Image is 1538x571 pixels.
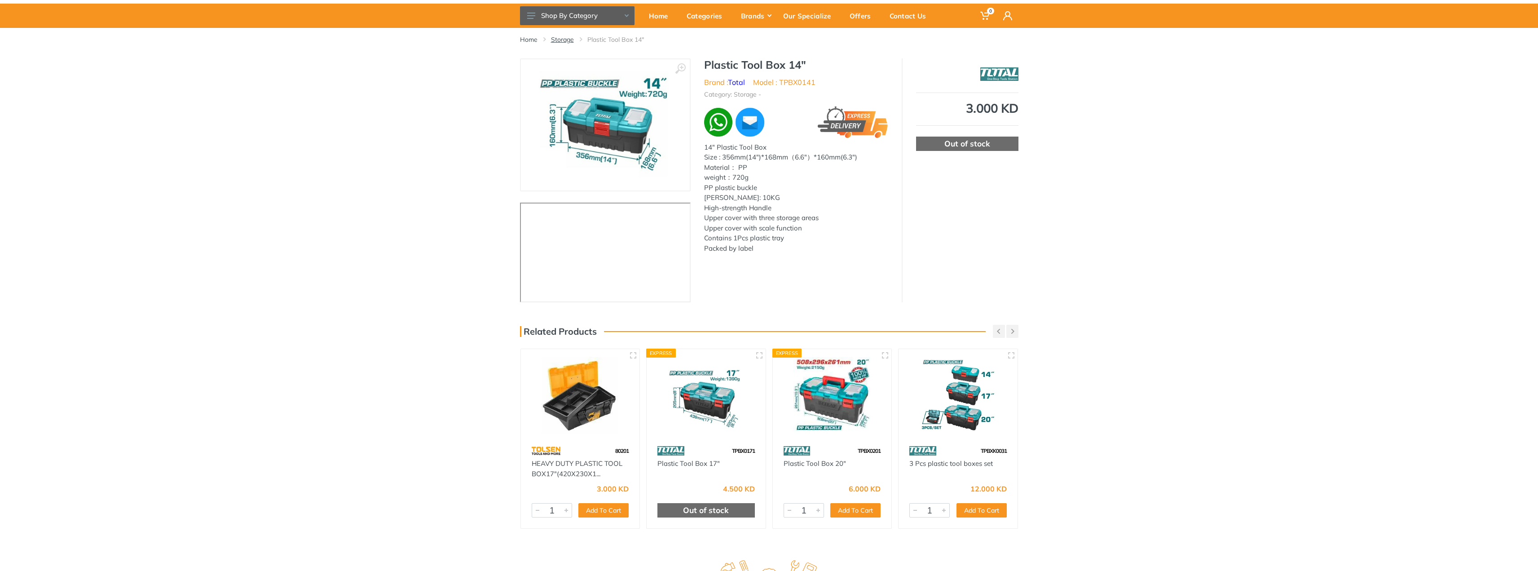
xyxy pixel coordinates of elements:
div: Packed by label [704,243,888,254]
li: Category: Storage - [704,90,761,99]
div: Brands [735,6,777,25]
img: Royal Tools - Plastic Tool Box 14 [533,68,677,181]
img: 64.webp [532,443,561,459]
div: weight：720g [704,173,888,183]
a: Plastic Tool Box 17" [657,459,720,468]
div: 3.000 KD [916,102,1018,115]
div: [PERSON_NAME]: 10KG [704,193,888,203]
div: Express [646,349,676,358]
div: Out of stock [657,503,755,518]
img: Royal Tools - HEAVY DUTY PLASTIC TOOL BOX17 [529,357,632,434]
button: Add To Cart [830,503,881,518]
a: 0 [974,4,997,28]
div: Out of stock [916,137,1018,151]
a: Our Specialize [777,4,843,28]
div: 4.500 KD [723,485,755,492]
a: Storage [551,35,574,44]
span: 80201 [615,447,629,454]
span: 0 [987,8,994,14]
li: Brand : [704,77,745,88]
div: Upper cover with scale function [704,223,888,234]
img: 86.webp [784,443,811,459]
img: Royal Tools - 3 Pcs plastic tool boxes set [907,357,1009,434]
div: Upper cover with three storage areas [704,213,888,223]
div: Categories [680,6,735,25]
div: Our Specialize [777,6,843,25]
div: 14" Plastic Tool Box [704,142,888,153]
a: Categories [680,4,735,28]
a: Contact Us [883,4,939,28]
a: Plastic Tool Box 20" [784,459,846,468]
span: TPBX0171 [732,447,755,454]
div: High-strength Handle [704,203,888,213]
div: PP plastic buckle [704,183,888,193]
div: Contact Us [883,6,939,25]
div: Home [643,6,680,25]
div: Express [772,349,802,358]
div: 6.000 KD [849,485,881,492]
img: ma.webp [734,106,766,138]
img: Royal Tools - Plastic Tool Box 17 [655,357,758,434]
img: wa.webp [704,108,733,137]
button: Add To Cart [578,503,629,518]
nav: breadcrumb [520,35,1018,44]
img: 86.webp [909,443,936,459]
h3: Related Products [520,326,597,337]
h1: Plastic Tool Box 14" [704,58,888,71]
a: HEAVY DUTY PLASTIC TOOL BOX17"(420X230X1... [532,459,622,478]
button: Add To Cart [956,503,1007,518]
div: Contains 1Pcs plastic tray [704,233,888,243]
button: Shop By Category [520,6,635,25]
li: Plastic Tool Box 14" [587,35,657,44]
a: Offers [843,4,883,28]
span: TPBXK0031 [981,447,1007,454]
li: Model : TPBX0141 [753,77,815,88]
a: Total [728,78,745,87]
img: Total [980,63,1018,85]
a: Home [520,35,538,44]
div: Size : 356mm(14")*168mm（6.6"）*160mm(6.3") [704,152,888,163]
div: Offers [843,6,883,25]
div: 3.000 KD [597,485,629,492]
img: express.png [818,106,888,138]
span: TPBX0201 [858,447,881,454]
a: 3 Pcs plastic tool boxes set [909,459,993,468]
div: Material： PP [704,163,888,173]
a: Home [643,4,680,28]
div: 12.000 KD [970,485,1007,492]
img: Royal Tools - Plastic Tool Box 20 [781,357,884,434]
img: 86.webp [657,443,684,459]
